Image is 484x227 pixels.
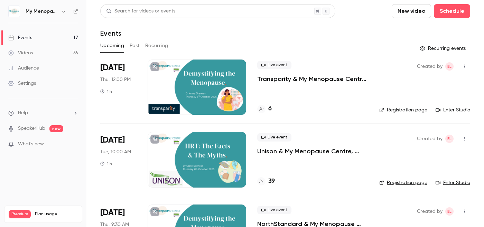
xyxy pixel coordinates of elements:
[447,135,452,143] span: EL
[8,65,39,72] div: Audience
[100,148,131,155] span: Tue, 10:00 AM
[18,109,28,117] span: Help
[145,40,168,51] button: Recurring
[8,49,33,56] div: Videos
[100,62,125,73] span: [DATE]
[8,80,36,87] div: Settings
[9,6,20,17] img: My Menopause Centre
[417,43,470,54] button: Recurring events
[257,75,368,83] a: Transparity & My Menopause Centre, presents "Demystifying the Menopause"
[100,60,137,115] div: Oct 2 Thu, 12:00 PM (Europe/London)
[100,135,125,146] span: [DATE]
[447,62,452,71] span: EL
[100,161,112,166] div: 1 h
[257,61,291,69] span: Live event
[18,125,45,132] a: SpeakerHub
[8,34,32,41] div: Events
[35,211,78,217] span: Plan usage
[257,206,291,214] span: Live event
[268,104,272,113] h4: 6
[392,4,431,18] button: New video
[26,8,58,15] h6: My Menopause Centre
[18,140,44,148] span: What's new
[100,76,131,83] span: Thu, 12:00 PM
[100,29,121,37] h1: Events
[379,107,427,113] a: Registration page
[70,141,78,147] iframe: Noticeable Trigger
[49,125,63,132] span: new
[436,179,470,186] a: Enter Studio
[257,133,291,142] span: Live event
[447,207,452,216] span: EL
[445,135,454,143] span: Emma Lambourne
[445,62,454,71] span: Emma Lambourne
[445,207,454,216] span: Emma Lambourne
[100,132,137,187] div: Oct 7 Tue, 10:00 AM (Europe/London)
[106,8,175,15] div: Search for videos or events
[257,177,275,186] a: 39
[434,4,470,18] button: Schedule
[436,107,470,113] a: Enter Studio
[100,89,112,94] div: 1 h
[100,40,124,51] button: Upcoming
[257,104,272,113] a: 6
[130,40,140,51] button: Past
[417,135,443,143] span: Created by
[268,177,275,186] h4: 39
[417,62,443,71] span: Created by
[417,207,443,216] span: Created by
[257,147,368,155] a: Unison & My Menopause Centre, presents "HRT: The Facts & The Myths"
[8,109,78,117] li: help-dropdown-opener
[100,207,125,218] span: [DATE]
[9,210,31,218] span: Premium
[379,179,427,186] a: Registration page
